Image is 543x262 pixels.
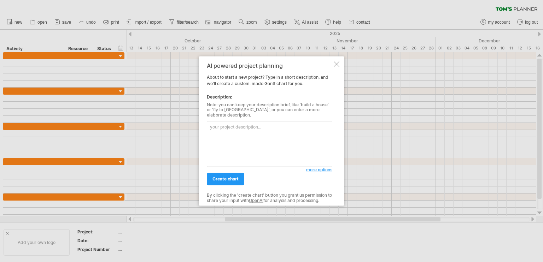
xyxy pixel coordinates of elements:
a: create chart [207,173,244,185]
span: more options [306,167,332,173]
span: create chart [212,177,239,182]
div: By clicking the 'create chart' button you grant us permission to share your input with for analys... [207,193,332,203]
a: OpenAI [249,198,263,203]
div: Note: you can keep your description brief, like 'build a house' or 'fly to [GEOGRAPHIC_DATA]', or... [207,102,332,118]
div: Description: [207,94,332,100]
div: AI powered project planning [207,62,332,69]
div: About to start a new project? Type in a short description, and we'll create a custom-made Gantt c... [207,62,332,199]
a: more options [306,167,332,173]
